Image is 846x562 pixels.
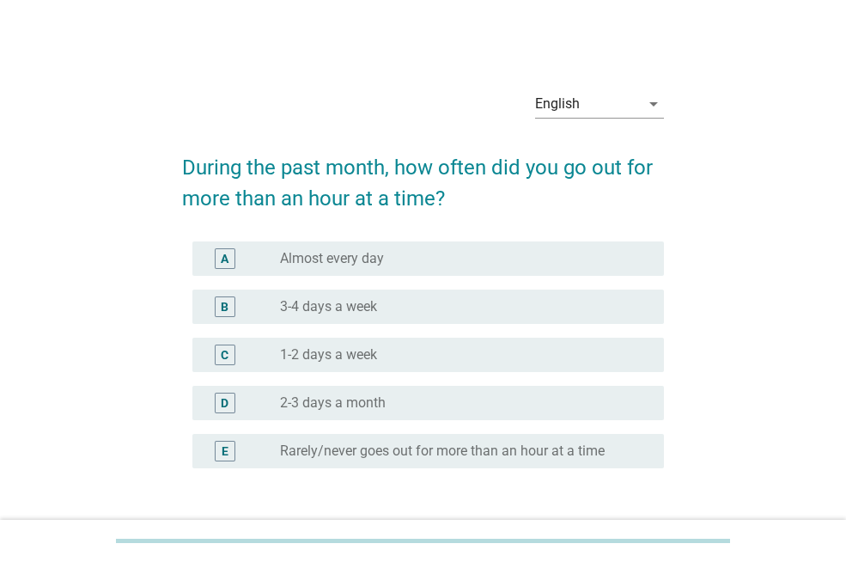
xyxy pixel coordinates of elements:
[280,346,377,363] label: 1-2 days a week
[280,298,377,315] label: 3-4 days a week
[280,394,386,412] label: 2-3 days a month
[643,94,664,114] i: arrow_drop_down
[221,345,228,363] div: C
[280,250,384,267] label: Almost every day
[221,394,228,412] div: D
[222,442,228,460] div: E
[535,96,580,112] div: English
[221,249,228,267] div: A
[182,135,664,214] h2: During the past month, how often did you go out for more than an hour at a time?
[221,297,228,315] div: B
[280,443,605,460] label: Rarely/never goes out for more than an hour at a time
